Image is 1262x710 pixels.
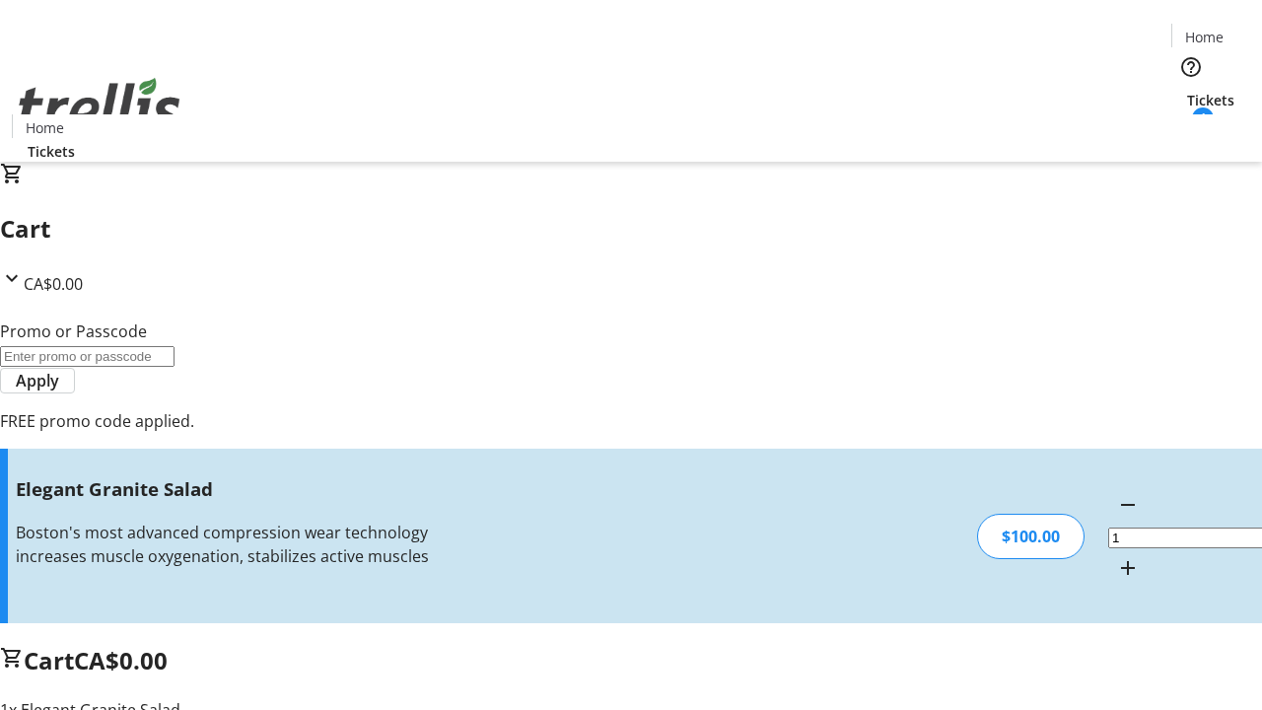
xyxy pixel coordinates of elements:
[16,521,447,568] div: Boston's most advanced compression wear technology increases muscle oxygenation, stabilizes activ...
[12,141,91,162] a: Tickets
[28,141,75,162] span: Tickets
[13,117,76,138] a: Home
[1185,27,1224,47] span: Home
[1171,110,1211,150] button: Cart
[74,644,168,676] span: CA$0.00
[26,117,64,138] span: Home
[977,514,1085,559] div: $100.00
[1187,90,1234,110] span: Tickets
[1108,485,1148,525] button: Decrement by one
[12,56,187,155] img: Orient E2E Organization 99wFK8BcfE's Logo
[1172,27,1235,47] a: Home
[1171,47,1211,87] button: Help
[1108,548,1148,588] button: Increment by one
[16,369,59,392] span: Apply
[1171,90,1250,110] a: Tickets
[16,475,447,503] h3: Elegant Granite Salad
[24,273,83,295] span: CA$0.00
